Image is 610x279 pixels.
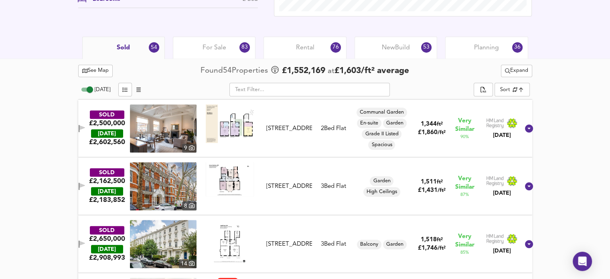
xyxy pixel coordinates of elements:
span: 87 % [460,191,469,198]
span: Very Similar [455,232,474,249]
div: split button [474,83,493,96]
span: £ 1,603 / ft² average [334,67,409,75]
span: Very Similar [455,175,474,191]
img: Land Registry [486,176,517,186]
div: Open Intercom Messenger [573,252,592,271]
div: Spacious [368,140,395,150]
span: Grade II Listed [362,130,401,138]
div: Garden [370,176,393,186]
div: 2b Argyll Road, W8 7DB [263,240,315,248]
img: property thumbnail [130,104,197,153]
svg: Show Details [524,124,534,133]
div: Balcony [357,240,381,249]
div: [STREET_ADDRESS] [266,124,312,133]
span: £ 2,183,852 [89,196,125,204]
span: £ 1,860 [418,130,446,136]
div: [STREET_ADDRESS] [266,182,312,191]
span: Communal Garden [357,109,407,116]
div: 53 [420,41,433,54]
div: En-suite [357,118,381,128]
div: £2,162,500 [89,177,125,185]
img: Land Registry [486,234,517,244]
div: 27a Kensington Square, W8 5HH [263,124,315,133]
span: Rental [296,43,314,52]
div: [DATE] [91,245,123,253]
span: Very Similar [455,117,474,134]
span: Garden [370,177,393,185]
a: property thumbnail 14 [130,220,197,268]
span: [DATE] [95,87,110,92]
span: Sold [117,43,130,52]
div: SOLD [90,110,124,119]
img: Floorplan [206,162,254,196]
a: property thumbnail 8 [130,162,197,210]
div: 2 Bed Flat [320,124,346,133]
div: Found 54 Propert ies [201,65,270,76]
button: See Map [78,65,113,77]
div: SOLD [90,168,124,177]
img: Floorplan [206,104,254,143]
div: £2,650,000 [89,234,125,243]
div: 76 [329,41,342,54]
div: SOLD£2,500,000 [DATE]£2,602,560property thumbnail 9 Floorplan[STREET_ADDRESS]2Bed FlatCommunal Ga... [78,100,532,157]
span: En-suite [357,120,381,127]
div: 36 [511,41,524,54]
div: [STREET_ADDRESS] [266,240,312,248]
span: £ 1,552,169 [282,65,325,77]
span: £ 1,746 [418,245,446,251]
span: Spacious [368,141,395,149]
div: Sort [500,86,510,94]
div: SOLD£2,650,000 [DATE]£2,908,993property thumbnail 14 Floorplan[STREET_ADDRESS]3Bed FlatBalconyGar... [78,215,532,273]
button: Expand [501,65,532,77]
div: £2,500,000 [89,119,125,128]
span: / ft² [438,130,446,135]
div: [DATE] [486,131,517,139]
div: split button [501,65,532,77]
span: £ 1,431 [418,187,446,193]
div: Garden [383,118,407,128]
div: 54 [148,41,161,54]
div: Grade II Listed [362,129,401,139]
span: 1,511 [421,179,437,185]
svg: Show Details [524,181,534,191]
div: [DATE] [486,247,517,255]
div: [DATE] [91,129,123,138]
div: 3 Bed Flat [320,240,346,248]
div: SOLD [90,226,124,234]
a: property thumbnail 9 [130,104,197,153]
div: Garden [383,240,407,249]
span: £ 2,602,560 [89,138,125,147]
div: [DATE] [486,189,517,197]
div: 83 [238,41,251,54]
span: 1,518 [421,237,437,243]
div: [DATE] [91,187,123,196]
span: Planning [474,43,499,52]
span: 1,344 [421,121,437,127]
div: 9 [182,144,197,153]
span: High Ceilings [363,188,400,196]
div: 3 Bed Flat [320,182,346,191]
div: 14 [179,259,197,268]
span: ft² [437,122,443,127]
span: at [328,67,334,75]
span: Balcony [357,241,381,248]
span: Garden [383,120,407,127]
span: Garden [383,241,407,248]
div: 8 [182,202,197,210]
img: Floorplan [213,220,247,268]
input: Text Filter... [229,83,390,96]
img: property thumbnail [130,162,197,210]
img: Land Registry [486,118,517,128]
span: New Build [382,43,410,52]
span: 85 % [460,249,469,256]
svg: Show Details [524,239,534,249]
div: Sort [494,83,529,96]
img: property thumbnail [130,220,197,268]
span: ft² [437,237,443,242]
div: SOLD£2,162,500 [DATE]£2,183,852property thumbnail 8 Floorplan[STREET_ADDRESS]3Bed FlatGardenHigh ... [78,157,532,215]
div: High Ceilings [363,187,400,197]
div: Communal Garden [357,108,407,117]
span: See Map [82,66,109,75]
span: Expand [505,66,528,75]
span: / ft² [438,246,446,251]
